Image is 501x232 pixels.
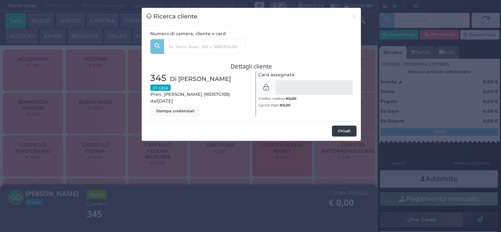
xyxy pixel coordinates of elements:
[332,126,357,137] button: Chiudi
[164,39,246,54] input: Es. 'Mario Rossi', '220' o '108123234234'
[150,63,353,70] h3: Dettagli cliente
[146,72,252,117] div: Pren. [PERSON_NAME] (91DS7G105) dal
[258,72,296,78] label: Card assegnata:
[157,98,173,104] span: [DATE]
[170,74,231,83] span: Di [PERSON_NAME]
[288,96,296,101] span: 0,00
[283,103,290,108] span: 0,00
[150,31,226,37] label: Numero di camera, cliente o card
[150,85,171,91] small: In casa
[150,72,166,85] span: 345
[351,12,357,21] span: ×
[347,8,361,25] button: Chiudi
[258,96,296,101] small: Credito residuo:
[280,103,290,107] b: €
[286,96,296,101] b: €
[146,12,198,21] h3: Ricerca cliente
[258,103,290,107] small: Carnet Pasti:
[150,106,200,117] button: Stampa credenziali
